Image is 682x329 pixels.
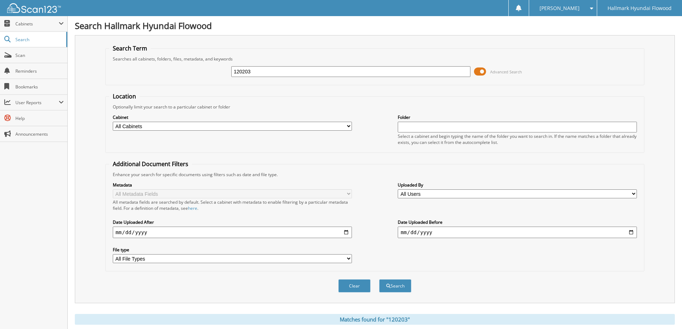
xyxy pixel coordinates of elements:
[15,37,63,43] span: Search
[109,44,151,52] legend: Search Term
[113,219,352,225] label: Date Uploaded After
[398,114,637,120] label: Folder
[540,6,580,10] span: [PERSON_NAME]
[109,56,640,62] div: Searches all cabinets, folders, files, metadata, and keywords
[75,314,675,325] div: Matches found for "120203"
[15,131,64,137] span: Announcements
[113,247,352,253] label: File type
[398,133,637,145] div: Select a cabinet and begin typing the name of the folder you want to search in. If the name match...
[398,227,637,238] input: end
[113,199,352,211] div: All metadata fields are searched by default. Select a cabinet with metadata to enable filtering b...
[490,69,522,74] span: Advanced Search
[109,160,192,168] legend: Additional Document Filters
[188,205,197,211] a: here
[338,279,371,292] button: Clear
[15,100,59,106] span: User Reports
[75,20,675,32] h1: Search Hallmark Hyundai Flowood
[113,114,352,120] label: Cabinet
[379,279,411,292] button: Search
[7,3,61,13] img: scan123-logo-white.svg
[608,6,672,10] span: Hallmark Hyundai Flowood
[113,227,352,238] input: start
[15,52,64,58] span: Scan
[109,171,640,178] div: Enhance your search for specific documents using filters such as date and file type.
[398,182,637,188] label: Uploaded By
[109,104,640,110] div: Optionally limit your search to a particular cabinet or folder
[398,219,637,225] label: Date Uploaded Before
[109,92,140,100] legend: Location
[113,182,352,188] label: Metadata
[15,68,64,74] span: Reminders
[15,84,64,90] span: Bookmarks
[15,21,59,27] span: Cabinets
[15,115,64,121] span: Help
